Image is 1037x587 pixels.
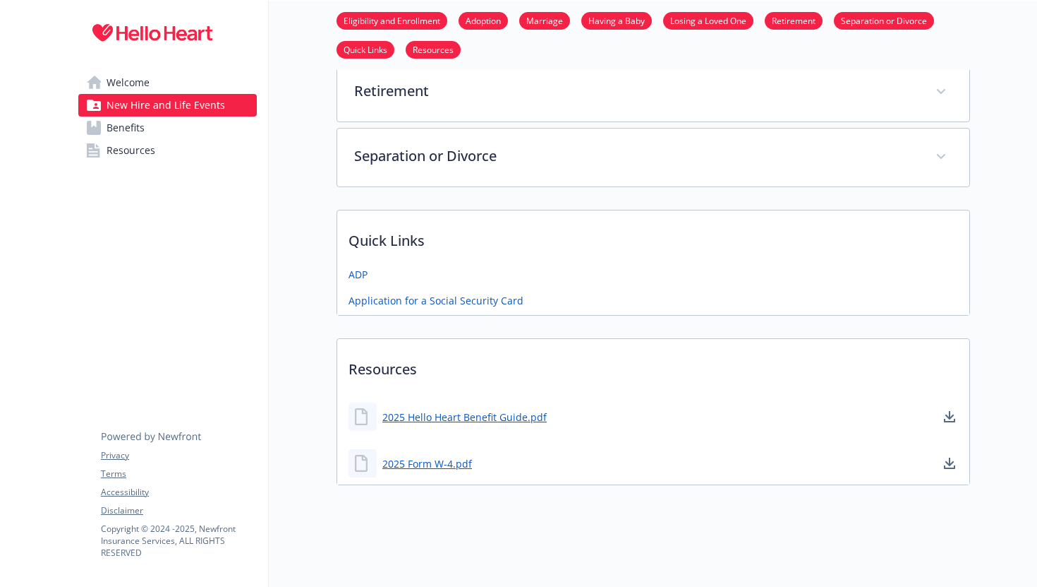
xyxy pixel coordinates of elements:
a: Welcome [78,71,257,94]
div: Retirement [337,64,969,121]
a: New Hire and Life Events [78,94,257,117]
a: Eligibility and Enrollment [336,13,447,27]
a: Losing a Loved One [663,13,753,27]
a: Resources [406,42,461,56]
a: Disclaimer [101,504,256,517]
a: download document [941,408,958,425]
a: download document [941,455,958,472]
p: Quick Links [337,211,969,263]
a: Quick Links [336,42,394,56]
a: Application for a Social Security Card [348,293,523,308]
div: Separation or Divorce [337,129,969,186]
p: Copyright © 2024 - 2025 , Newfront Insurance Services, ALL RIGHTS RESERVED [101,523,256,559]
a: 2025 Hello Heart Benefit Guide.pdf [382,410,547,425]
span: Resources [107,139,155,162]
a: Marriage [519,13,570,27]
p: Retirement [354,81,918,102]
a: Adoption [459,13,508,27]
a: Resources [78,139,257,162]
span: Benefits [107,117,145,139]
a: Accessibility [101,486,256,499]
p: Separation or Divorce [354,146,918,167]
a: 2025 Form W-4.pdf [382,456,472,471]
a: Separation or Divorce [834,13,934,27]
a: Terms [101,468,256,480]
a: Retirement [765,13,823,27]
p: Resources [337,339,969,391]
a: Benefits [78,117,257,139]
a: Privacy [101,449,256,462]
a: Having a Baby [581,13,652,27]
span: New Hire and Life Events [107,94,225,117]
a: ADP [348,267,368,282]
span: Welcome [107,71,150,94]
